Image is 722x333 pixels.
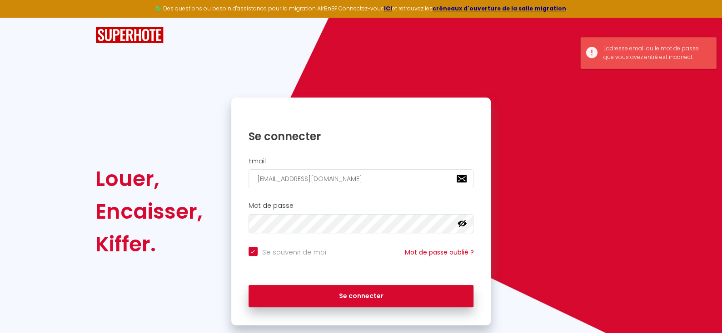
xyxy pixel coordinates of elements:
input: Ton Email [249,169,474,188]
div: L'adresse email ou le mot de passe que vous avez entré est incorrect [603,44,707,62]
div: Kiffer. [95,228,203,260]
div: Louer, [95,162,203,195]
button: Se connecter [249,285,474,308]
h1: Se connecter [249,129,474,143]
h2: Mot de passe [249,202,474,210]
button: Ouvrir le widget de chat LiveChat [7,4,35,31]
a: ICI [384,5,392,12]
img: SuperHote logo [95,27,164,44]
h2: Email [249,157,474,165]
a: créneaux d'ouverture de la salle migration [433,5,566,12]
a: Mot de passe oublié ? [404,248,473,257]
div: Encaisser, [95,195,203,228]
